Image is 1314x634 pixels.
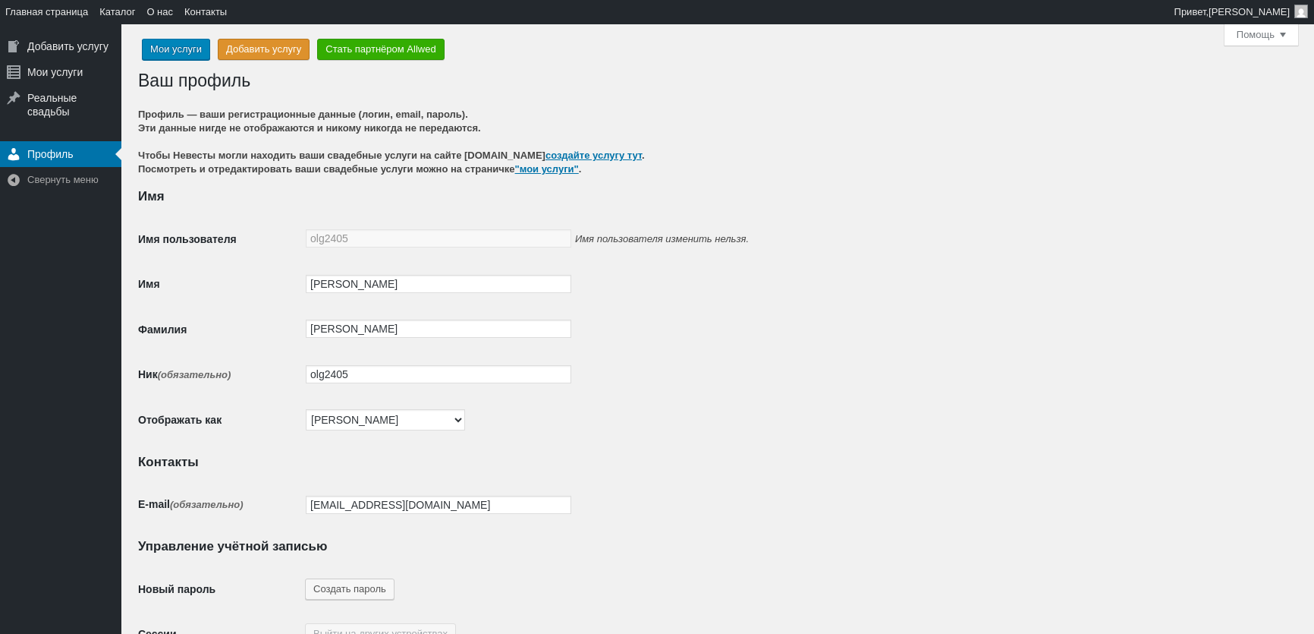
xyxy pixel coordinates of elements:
[1224,24,1298,46] button: Помощь
[575,233,749,244] span: Имя пользователя изменить нельзя.
[138,108,1299,135] h4: Профиль — ваши регистрационные данные (логин, email, пароль). Эти данные нигде не отображаются и ...
[138,190,1299,203] h2: Имя
[138,149,1299,176] span: Чтобы Невесты могли находить ваши свадебные услуги на сайте [DOMAIN_NAME] . Посмотреть и отредакт...
[138,323,187,336] label: Фамилия
[138,414,222,426] label: Отображать как
[138,540,1299,554] h2: Управление учётной записью
[138,63,250,95] h1: Ваш профиль
[305,579,395,600] button: Создать пароль
[138,368,231,380] label: Ник
[1209,6,1290,17] span: [PERSON_NAME]
[545,150,642,161] a: создайте услугу тут
[218,39,310,60] a: Добавить услугу
[138,233,237,245] label: Имя пользователя
[138,456,1299,469] h2: Контакты
[142,39,210,60] a: Мои услуги
[158,369,231,380] span: (обязательно)
[138,584,215,596] label: Новый пароль
[515,163,579,175] a: "мои услуги"
[138,498,244,510] label: E-mail
[170,499,244,510] span: (обязательно)
[138,278,160,290] label: Имя
[317,39,444,60] a: Стать партнёром Allwed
